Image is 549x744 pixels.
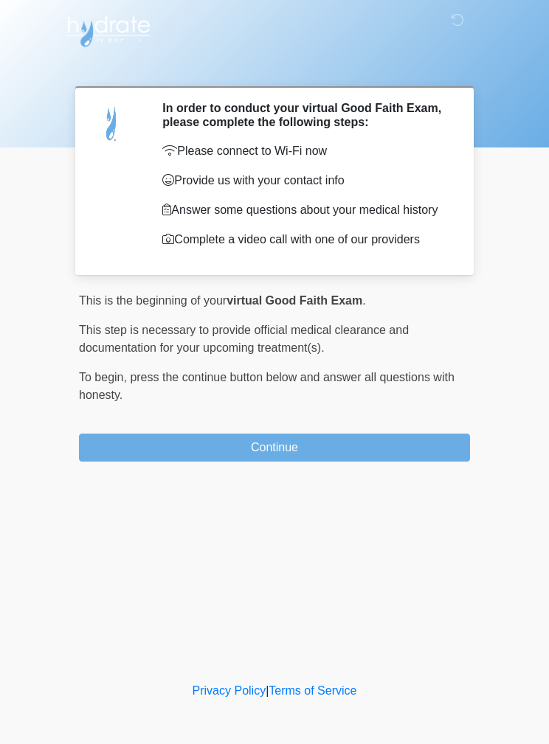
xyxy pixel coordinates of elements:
span: press the continue button below and answer all questions with honesty. [79,371,455,401]
p: Please connect to Wi-Fi now [162,142,448,160]
button: Continue [79,434,470,462]
h2: In order to conduct your virtual Good Faith Exam, please complete the following steps: [162,101,448,129]
a: Terms of Service [269,684,356,697]
strong: virtual Good Faith Exam [227,294,362,307]
img: Agent Avatar [90,101,134,145]
span: This is the beginning of your [79,294,227,307]
span: . [362,294,365,307]
a: | [266,684,269,697]
img: Hydrate IV Bar - Flagstaff Logo [64,11,153,48]
h1: ‎ ‎ ‎ ‎ [68,53,481,80]
p: Complete a video call with one of our providers [162,231,448,248]
a: Privacy Policy [193,684,266,697]
p: Provide us with your contact info [162,172,448,190]
span: This step is necessary to provide official medical clearance and documentation for your upcoming ... [79,324,409,354]
span: To begin, [79,371,130,383]
p: Answer some questions about your medical history [162,201,448,219]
